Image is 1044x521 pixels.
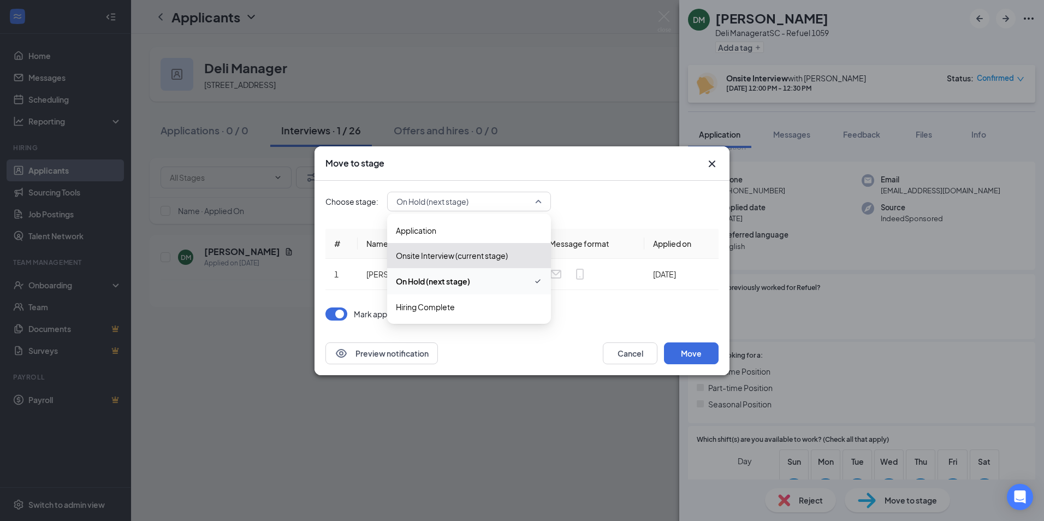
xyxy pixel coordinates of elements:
[325,342,438,364] button: EyePreview notification
[396,224,436,236] span: Application
[603,342,657,364] button: Cancel
[541,229,644,259] th: Message format
[396,275,470,287] span: On Hold (next stage)
[325,229,358,259] th: #
[358,259,464,290] td: [PERSON_NAME]
[325,157,384,169] h3: Move to stage
[705,157,719,170] svg: Cross
[325,196,378,208] span: Choose stage:
[335,347,348,360] svg: Eye
[358,229,464,259] th: Name
[644,229,719,259] th: Applied on
[549,268,562,281] svg: Email
[533,275,542,288] svg: Checkmark
[396,193,468,210] span: On Hold (next stage)
[354,309,538,319] p: Mark applicant(s) as Completed for Onsite Interview
[396,250,508,262] span: Onsite Interview (current stage)
[573,268,586,281] svg: MobileSms
[334,269,339,279] span: 1
[705,157,719,170] button: Close
[644,259,719,290] td: [DATE]
[396,301,455,313] span: Hiring Complete
[1007,484,1033,510] div: Open Intercom Messenger
[664,342,719,364] button: Move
